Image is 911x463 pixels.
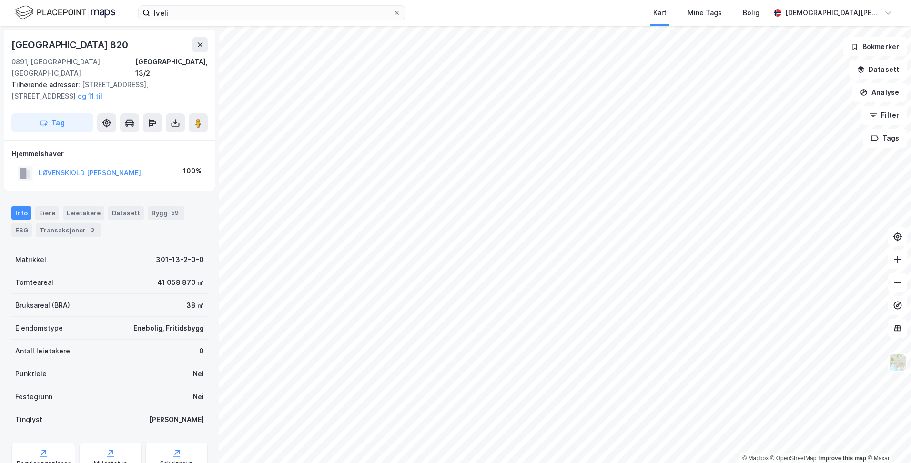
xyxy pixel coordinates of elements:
span: Tilhørende adresser: [11,81,82,89]
img: Z [889,353,907,372]
button: Bokmerker [843,37,907,56]
div: Enebolig, Fritidsbygg [133,322,204,334]
div: Tomteareal [15,277,53,288]
div: Leietakere [63,206,104,220]
div: Info [11,206,31,220]
div: Bruksareal (BRA) [15,300,70,311]
div: [GEOGRAPHIC_DATA] 820 [11,37,130,52]
div: Nei [193,368,204,380]
div: [GEOGRAPHIC_DATA], 13/2 [135,56,208,79]
div: Eiendomstype [15,322,63,334]
div: Bolig [743,7,759,19]
div: [DEMOGRAPHIC_DATA][PERSON_NAME] [785,7,881,19]
div: Eiere [35,206,59,220]
div: Nei [193,391,204,403]
div: 0891, [GEOGRAPHIC_DATA], [GEOGRAPHIC_DATA] [11,56,135,79]
div: Kart [653,7,667,19]
div: 0 [199,345,204,357]
div: 301-13-2-0-0 [156,254,204,265]
a: OpenStreetMap [770,455,817,462]
input: Søk på adresse, matrikkel, gårdeiere, leietakere eller personer [150,6,393,20]
button: Tags [863,129,907,148]
div: 3 [88,225,97,235]
div: Mine Tags [688,7,722,19]
div: 38 ㎡ [186,300,204,311]
a: Mapbox [742,455,769,462]
div: Antall leietakere [15,345,70,357]
div: 59 [170,208,181,218]
div: Bygg [148,206,184,220]
div: Tinglyst [15,414,42,425]
div: Matrikkel [15,254,46,265]
button: Datasett [849,60,907,79]
div: Transaksjoner [36,223,101,237]
div: 100% [183,165,202,177]
button: Analyse [852,83,907,102]
div: Punktleie [15,368,47,380]
div: ESG [11,223,32,237]
button: Filter [861,106,907,125]
button: Tag [11,113,93,132]
div: [PERSON_NAME] [149,414,204,425]
iframe: Chat Widget [863,417,911,463]
div: Kontrollprogram for chat [863,417,911,463]
div: Festegrunn [15,391,52,403]
div: 41 058 870 ㎡ [157,277,204,288]
div: [STREET_ADDRESS], [STREET_ADDRESS] [11,79,200,102]
a: Improve this map [819,455,866,462]
div: Datasett [108,206,144,220]
div: Hjemmelshaver [12,148,207,160]
img: logo.f888ab2527a4732fd821a326f86c7f29.svg [15,4,115,21]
